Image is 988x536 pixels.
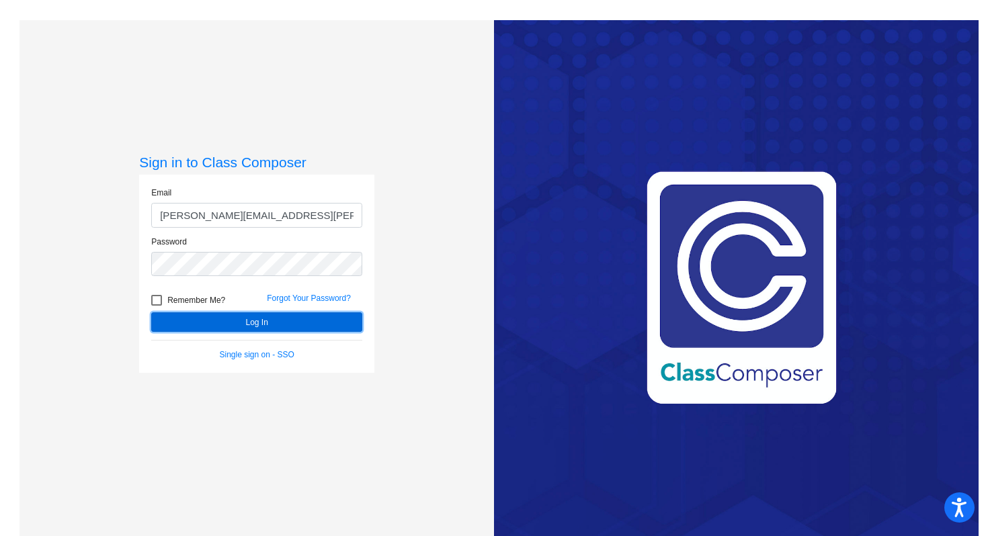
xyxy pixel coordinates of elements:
span: Remember Me? [167,292,225,308]
a: Forgot Your Password? [267,294,351,303]
h3: Sign in to Class Composer [139,154,374,171]
label: Password [151,236,187,248]
button: Log In [151,312,362,332]
label: Email [151,187,171,199]
a: Single sign on - SSO [220,350,294,359]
